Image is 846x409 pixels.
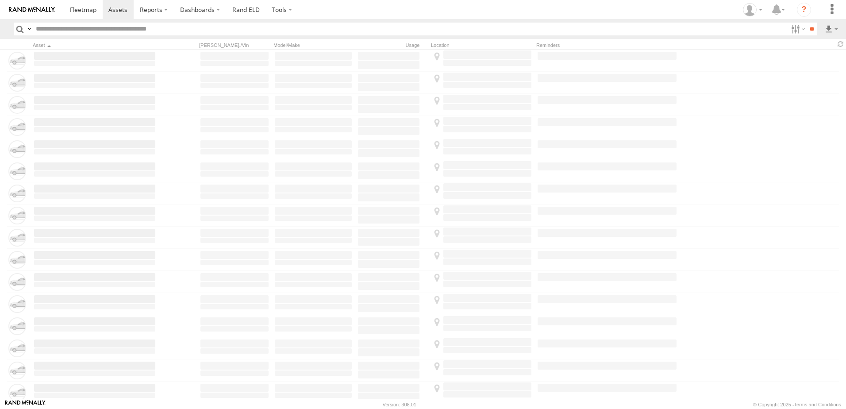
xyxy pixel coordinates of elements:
[431,42,533,48] div: Location
[753,402,841,407] div: © Copyright 2025 -
[5,400,46,409] a: Visit our Website
[740,3,765,16] div: Tim Zylstra
[794,402,841,407] a: Terms and Conditions
[788,23,807,35] label: Search Filter Options
[824,23,839,35] label: Export results as...
[33,42,157,48] div: Click to Sort
[797,3,811,17] i: ?
[357,42,427,48] div: Usage
[536,42,678,48] div: Reminders
[383,402,416,407] div: Version: 308.01
[26,23,33,35] label: Search Query
[199,42,270,48] div: [PERSON_NAME]./Vin
[835,40,846,48] span: Refresh
[9,7,55,13] img: rand-logo.svg
[273,42,353,48] div: Model/Make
